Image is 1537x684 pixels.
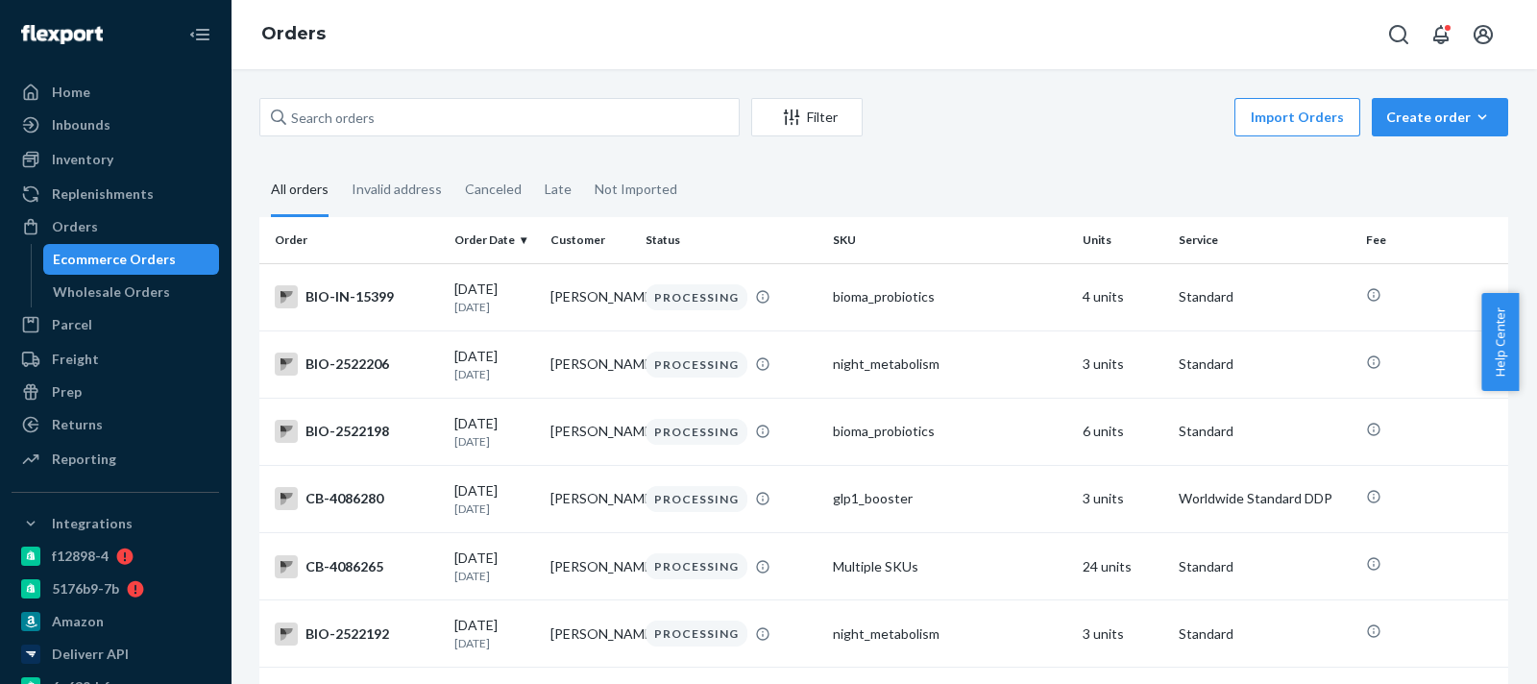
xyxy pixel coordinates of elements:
td: 3 units [1075,600,1171,668]
a: Reporting [12,444,219,475]
td: 3 units [1075,465,1171,532]
div: BIO-IN-15399 [275,285,439,308]
p: Standard [1179,624,1351,644]
div: All orders [271,164,329,217]
td: [PERSON_NAME] [543,398,639,465]
a: Inbounds [12,110,219,140]
div: f12898-4 [52,547,109,566]
div: 5176b9-7b [52,579,119,598]
div: PROCESSING [646,553,747,579]
button: Open account menu [1464,15,1502,54]
div: PROCESSING [646,621,747,647]
div: Replenishments [52,184,154,204]
a: f12898-4 [12,541,219,572]
a: Prep [12,377,219,407]
div: PROCESSING [646,352,747,378]
div: Filter [752,108,862,127]
div: [DATE] [454,481,535,517]
button: Integrations [12,508,219,539]
div: PROCESSING [646,284,747,310]
div: Create order [1386,108,1494,127]
div: Amazon [52,612,104,631]
td: Multiple SKUs [825,533,1075,600]
div: Deliverr API [52,645,129,664]
div: Late [545,164,572,214]
div: [DATE] [454,280,535,315]
p: [DATE] [454,433,535,450]
div: Reporting [52,450,116,469]
p: [DATE] [454,501,535,517]
div: BIO-2522206 [275,353,439,376]
th: Units [1075,217,1171,263]
td: 3 units [1075,330,1171,398]
button: Import Orders [1234,98,1360,136]
th: Fee [1358,217,1508,263]
div: [DATE] [454,616,535,651]
div: Prep [52,382,82,402]
a: Orders [12,211,219,242]
button: Open notifications [1422,15,1460,54]
div: Customer [550,232,631,248]
p: [DATE] [454,635,535,651]
button: Filter [751,98,863,136]
div: Ecommerce Orders [53,250,176,269]
img: Flexport logo [21,25,103,44]
div: [DATE] [454,347,535,382]
div: night_metabolism [833,354,1067,374]
div: Integrations [52,514,133,533]
div: PROCESSING [646,419,747,445]
div: [DATE] [454,549,535,584]
button: Close Navigation [181,15,219,54]
div: Freight [52,350,99,369]
a: Freight [12,344,219,375]
a: Returns [12,409,219,440]
div: night_metabolism [833,624,1067,644]
a: Inventory [12,144,219,175]
button: Help Center [1481,293,1519,391]
div: Parcel [52,315,92,334]
th: SKU [825,217,1075,263]
td: 24 units [1075,533,1171,600]
th: Status [638,217,825,263]
div: Orders [52,217,98,236]
th: Service [1171,217,1358,263]
a: Deliverr API [12,639,219,670]
div: bioma_probiotics [833,287,1067,306]
p: [DATE] [454,299,535,315]
div: CB-4086265 [275,555,439,578]
p: Standard [1179,557,1351,576]
td: [PERSON_NAME] [543,263,639,330]
div: Home [52,83,90,102]
th: Order [259,217,447,263]
ol: breadcrumbs [246,7,341,62]
div: Inventory [52,150,113,169]
td: [PERSON_NAME] [543,330,639,398]
div: Canceled [465,164,522,214]
p: Standard [1179,422,1351,441]
p: Worldwide Standard DDP [1179,489,1351,508]
a: Orders [261,23,326,44]
a: Parcel [12,309,219,340]
p: Standard [1179,287,1351,306]
a: Wholesale Orders [43,277,220,307]
div: PROCESSING [646,486,747,512]
div: BIO-2522198 [275,420,439,443]
td: 4 units [1075,263,1171,330]
a: Amazon [12,606,219,637]
div: glp1_booster [833,489,1067,508]
a: Home [12,77,219,108]
a: Ecommerce Orders [43,244,220,275]
p: [DATE] [454,366,535,382]
td: [PERSON_NAME] [543,600,639,668]
th: Order Date [447,217,543,263]
div: bioma_probiotics [833,422,1067,441]
input: Search orders [259,98,740,136]
p: [DATE] [454,568,535,584]
div: Returns [52,415,103,434]
td: [PERSON_NAME] [543,533,639,600]
a: Replenishments [12,179,219,209]
div: BIO-2522192 [275,623,439,646]
button: Open Search Box [1379,15,1418,54]
td: [PERSON_NAME] [543,465,639,532]
a: 5176b9-7b [12,574,219,604]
